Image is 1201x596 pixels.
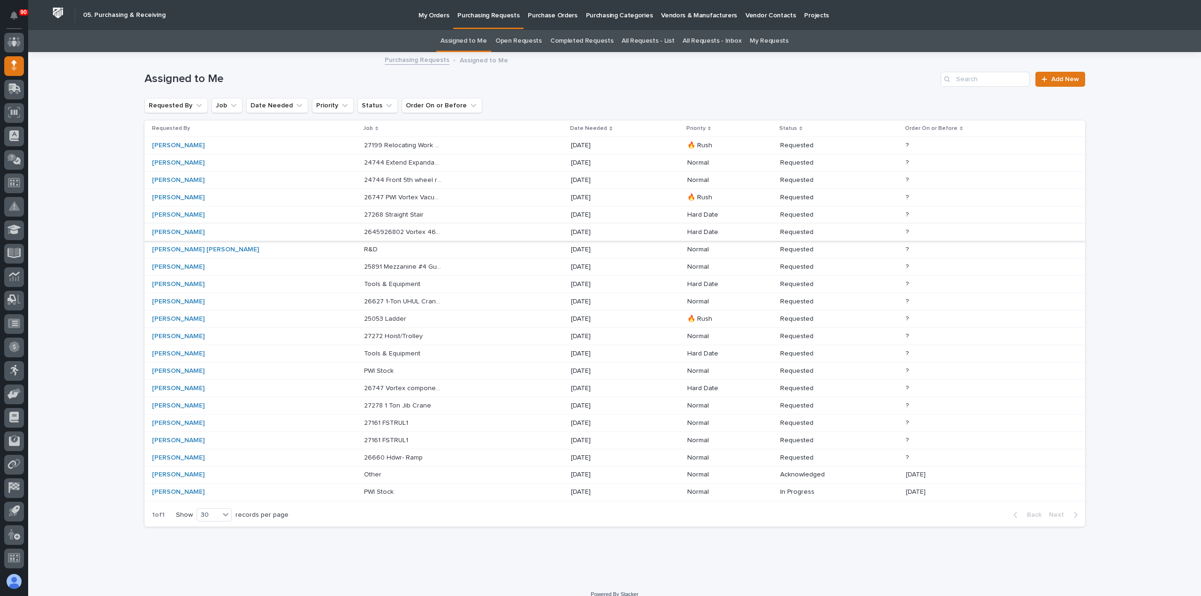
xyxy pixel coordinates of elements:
[571,176,649,184] p: [DATE]
[144,310,1085,328] tr: [PERSON_NAME] 25053 Ladder25053 Ladder [DATE]🔥 RushRequested??
[687,385,766,392] p: Hard Date
[780,280,859,288] p: Requested
[687,228,766,236] p: Hard Date
[144,362,1085,379] tr: [PERSON_NAME] PWI StockPWI Stock [DATE]NormalRequested??
[687,350,766,358] p: Hard Date
[906,244,911,254] p: ?
[906,365,911,375] p: ?
[571,280,649,288] p: [DATE]
[906,469,927,479] p: [DATE]
[364,261,444,271] p: 25891 Mezzanine #4 Guardrail
[364,469,383,479] p: Other
[144,154,1085,172] tr: [PERSON_NAME] 24744 Extend Expandable Crosswalks by 2 Sections - Parts & HW24744 Extend Expandabl...
[144,137,1085,154] tr: [PERSON_NAME] 27199 Relocating Work Platform and Mezzanine Modifications27199 Relocating Work Pla...
[364,486,395,496] p: PWI Stock
[246,98,308,113] button: Date Needed
[176,511,193,519] p: Show
[687,211,766,219] p: Hard Date
[83,11,166,19] h2: 05. Purchasing & Receiving
[906,192,911,202] p: ?
[571,471,649,479] p: [DATE]
[364,348,422,358] p: Tools & Equipment
[49,4,67,22] img: Workspace Logo
[779,123,797,134] p: Status
[197,510,220,520] div: 30
[364,209,426,219] p: 27268 Straight Stair
[906,348,911,358] p: ?
[152,194,205,202] a: [PERSON_NAME]
[144,379,1085,397] tr: [PERSON_NAME] 26747 Vortex components26747 Vortex components [DATE]Hard DateRequested??
[152,280,205,288] a: [PERSON_NAME]
[144,293,1085,310] tr: [PERSON_NAME] 26627 1-Ton UHUL Crane System w/ Radios26627 1-Ton UHUL Crane System w/ Radios [DAT...
[152,228,205,236] a: [PERSON_NAME]
[780,454,859,462] p: Requested
[780,385,859,392] p: Requested
[906,157,911,167] p: ?
[780,350,859,358] p: Requested
[780,315,859,323] p: Requested
[363,123,373,134] p: Job
[687,419,766,427] p: Normal
[906,435,911,445] p: ?
[571,228,649,236] p: [DATE]
[780,367,859,375] p: Requested
[152,159,205,167] a: [PERSON_NAME]
[571,350,649,358] p: [DATE]
[906,296,911,306] p: ?
[571,159,649,167] p: [DATE]
[780,211,859,219] p: Requested
[550,30,613,52] a: Completed Requests
[1006,511,1045,519] button: Back
[152,437,205,445] a: [PERSON_NAME]
[571,437,649,445] p: [DATE]
[152,263,205,271] a: [PERSON_NAME]
[4,572,24,591] button: users-avatar
[357,98,398,113] button: Status
[780,332,859,340] p: Requested
[1035,72,1085,87] a: Add New
[1049,511,1070,519] span: Next
[364,296,444,306] p: 26627 1-Ton UHUL Crane System w/ Radios
[687,367,766,375] p: Normal
[460,54,508,65] p: Assigned to Me
[906,452,911,462] p: ?
[364,452,425,462] p: 26660 Hdwr- Ramp
[687,488,766,496] p: Normal
[144,328,1085,345] tr: [PERSON_NAME] 27272 Hoist/Trolley27272 Hoist/Trolley [DATE]NormalRequested??
[144,172,1085,189] tr: [PERSON_NAME] 24744 Front 5th wheel rotation device - Parts & HW24744 Front 5th wheel rotation de...
[687,176,766,184] p: Normal
[144,276,1085,293] tr: [PERSON_NAME] Tools & EquipmentTools & Equipment [DATE]Hard DateRequested??
[687,332,766,340] p: Normal
[1045,511,1085,519] button: Next
[905,123,958,134] p: Order On or Before
[571,298,649,306] p: [DATE]
[906,400,911,410] p: ?
[571,194,649,202] p: [DATE]
[571,385,649,392] p: [DATE]
[780,298,859,306] p: Requested
[571,211,649,219] p: [DATE]
[364,226,444,236] p: 2645926802 Vortex 460V vacuum lifter
[687,437,766,445] p: Normal
[385,54,449,65] a: Purchasing Requests
[364,279,422,288] p: Tools & Equipment
[212,98,243,113] button: Job
[571,142,649,150] p: [DATE]
[687,246,766,254] p: Normal
[687,298,766,306] p: Normal
[236,511,289,519] p: records per page
[571,263,649,271] p: [DATE]
[687,454,766,462] p: Normal
[364,157,444,167] p: 24744 Extend Expandable Crosswalks by 2 Sections - Parts & HW
[441,30,487,52] a: Assigned to Me
[687,280,766,288] p: Hard Date
[941,72,1030,87] div: Search
[144,72,937,86] h1: Assigned to Me
[364,192,444,202] p: 26747 PWI Vortex Vacuum Lifter
[364,435,410,445] p: 27161 FSTRUL1
[312,98,354,113] button: Priority
[906,279,911,288] p: ?
[780,263,859,271] p: Requested
[152,419,205,427] a: [PERSON_NAME]
[152,402,205,410] a: [PERSON_NAME]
